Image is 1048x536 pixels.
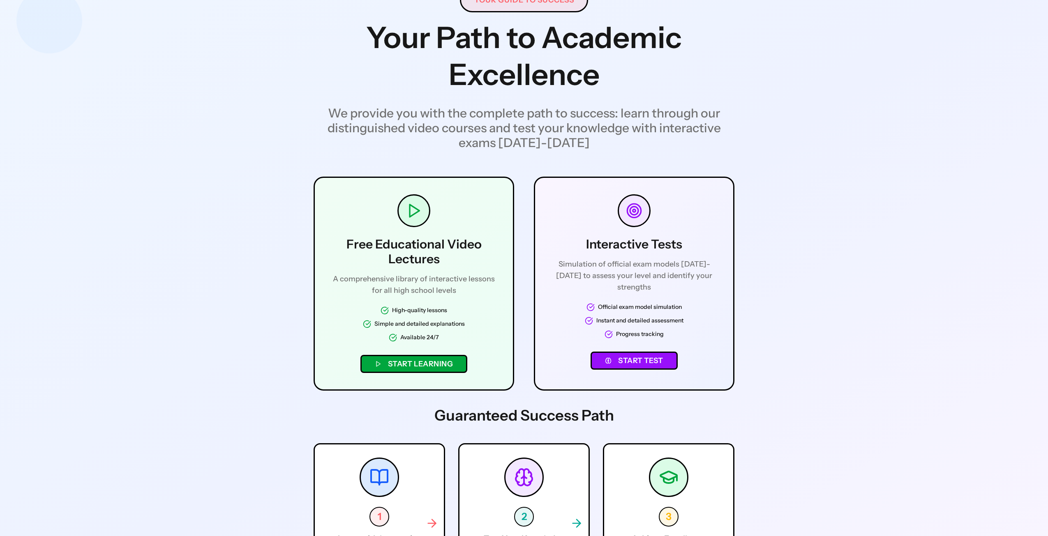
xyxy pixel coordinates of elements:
[314,106,734,150] p: We provide you with the complete path to success: learn through our distinguished video courses a...
[392,306,447,315] span: High-quality lessons
[591,352,678,370] button: Start Test
[552,237,717,252] h3: Interactive Tests
[331,237,496,267] h3: Free Educational Video Lectures
[369,507,389,527] div: 1
[616,330,664,338] span: Progress tracking
[360,361,467,369] a: Start Learning
[314,19,734,93] h1: Your Path to Academic Excellence
[360,355,467,373] button: Start Learning
[374,320,465,328] span: Simple and detailed explanations
[598,303,682,311] span: Official exam model simulation
[659,507,679,527] div: 3
[552,258,717,293] p: Simulation of official exam models [DATE]-[DATE] to assess your level and identify your strengths
[514,507,534,527] div: 2
[596,316,683,325] span: Instant and detailed assessment
[314,407,734,423] h2: Guaranteed Success Path
[400,333,439,342] span: Available 24/7
[331,273,496,296] p: A comprehensive library of interactive lessons for all high school levels
[591,358,678,366] a: Start Test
